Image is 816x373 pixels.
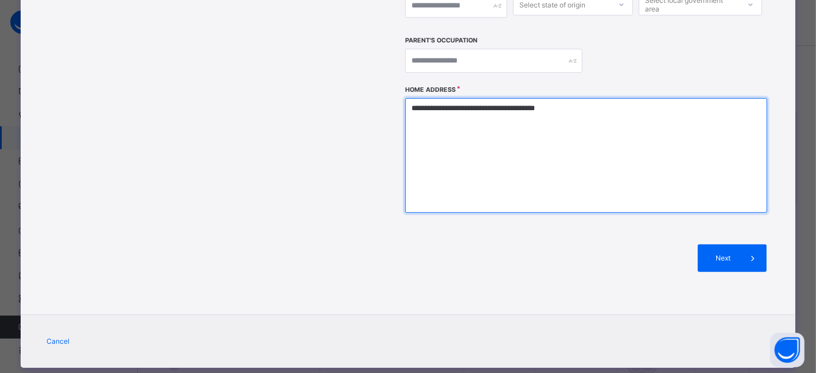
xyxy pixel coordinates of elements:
[706,254,739,262] span: Next
[46,337,69,345] span: Cancel
[405,37,477,44] label: Parent's Occupation
[770,333,805,367] button: Open asap
[405,86,456,94] label: Home Address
